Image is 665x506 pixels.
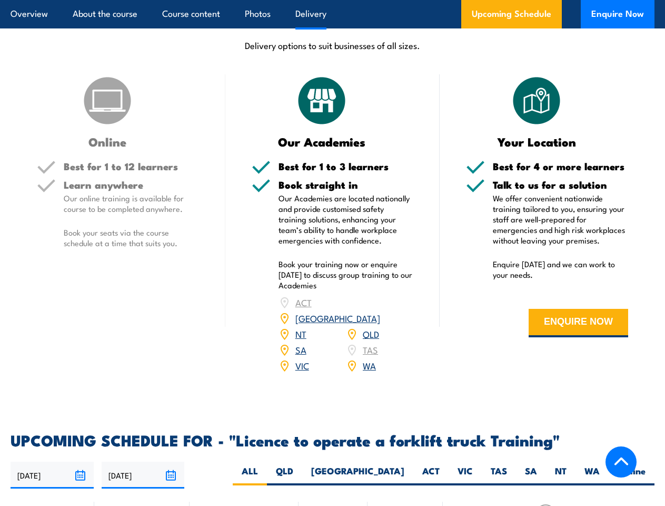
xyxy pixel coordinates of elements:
[37,135,178,148] h3: Online
[279,259,414,290] p: Book your training now or enquire [DATE] to discuss group training to our Academies
[102,462,185,489] input: To date
[279,180,414,190] h5: Book straight in
[363,359,376,372] a: WA
[363,327,379,340] a: QLD
[11,462,94,489] input: From date
[493,180,628,190] h5: Talk to us for a solution
[295,327,306,340] a: NT
[493,259,628,280] p: Enquire [DATE] and we can work to your needs.
[295,343,306,356] a: SA
[546,465,575,485] label: NT
[295,312,380,324] a: [GEOGRAPHIC_DATA]
[279,193,414,246] p: Our Academies are located nationally and provide customised safety training solutions, enhancing ...
[64,161,199,171] h5: Best for 1 to 12 learners
[516,465,546,485] label: SA
[529,309,628,337] button: ENQUIRE NOW
[11,39,654,51] p: Delivery options to suit businesses of all sizes.
[11,433,654,446] h2: UPCOMING SCHEDULE FOR - "Licence to operate a forklift truck Training"
[609,465,654,485] label: Online
[493,193,628,246] p: We offer convenient nationwide training tailored to you, ensuring your staff are well-prepared fo...
[466,135,607,148] h3: Your Location
[482,465,516,485] label: TAS
[493,161,628,171] h5: Best for 4 or more learners
[279,161,414,171] h5: Best for 1 to 3 learners
[413,465,449,485] label: ACT
[64,180,199,190] h5: Learn anywhere
[302,465,413,485] label: [GEOGRAPHIC_DATA]
[233,465,267,485] label: ALL
[449,465,482,485] label: VIC
[575,465,609,485] label: WA
[295,359,309,372] a: VIC
[64,193,199,214] p: Our online training is available for course to be completed anywhere.
[64,227,199,248] p: Book your seats via the course schedule at a time that suits you.
[267,465,302,485] label: QLD
[252,135,393,148] h3: Our Academies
